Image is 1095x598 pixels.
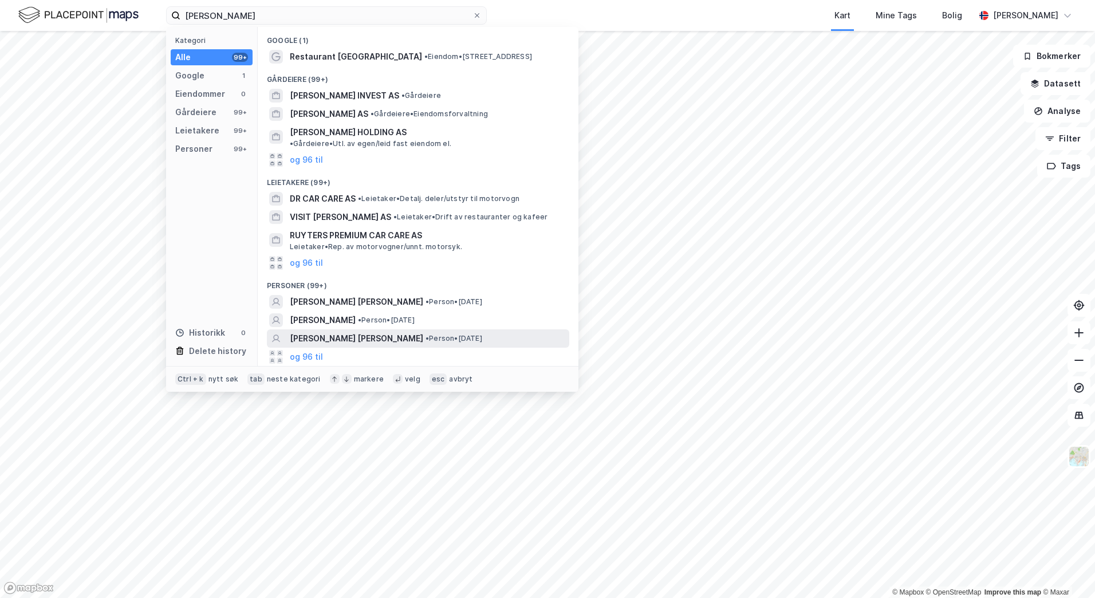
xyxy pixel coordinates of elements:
[371,109,374,118] span: •
[232,53,248,62] div: 99+
[358,316,361,324] span: •
[393,213,397,221] span: •
[371,109,488,119] span: Gårdeiere • Eiendomsforvaltning
[358,194,519,203] span: Leietaker • Detalj. deler/utstyr til motorvogn
[290,242,462,251] span: Leietaker • Rep. av motorvogner/unnt. motorsyk.
[358,316,415,325] span: Person • [DATE]
[401,91,405,100] span: •
[232,144,248,154] div: 99+
[247,373,265,385] div: tab
[926,588,982,596] a: OpenStreetMap
[290,192,356,206] span: DR CAR CARE AS
[1021,72,1090,95] button: Datasett
[258,27,578,48] div: Google (1)
[175,87,225,101] div: Eiendommer
[424,52,428,61] span: •
[290,89,399,103] span: [PERSON_NAME] INVEST AS
[3,581,54,595] a: Mapbox homepage
[175,326,225,340] div: Historikk
[449,375,472,384] div: avbryt
[175,124,219,137] div: Leietakere
[290,256,323,270] button: og 96 til
[290,332,423,345] span: [PERSON_NAME] [PERSON_NAME]
[401,91,441,100] span: Gårdeiere
[834,9,850,22] div: Kart
[1013,45,1090,68] button: Bokmerker
[239,89,248,99] div: 0
[393,213,547,222] span: Leietaker • Drift av restauranter og kafeer
[1035,127,1090,150] button: Filter
[258,66,578,86] div: Gårdeiere (99+)
[1038,543,1095,598] iframe: Chat Widget
[175,373,206,385] div: Ctrl + k
[290,295,423,309] span: [PERSON_NAME] [PERSON_NAME]
[424,52,532,61] span: Eiendom • [STREET_ADDRESS]
[290,229,565,242] span: RUYTERS PREMIUM CAR CARE AS
[984,588,1041,596] a: Improve this map
[232,108,248,117] div: 99+
[290,139,451,148] span: Gårdeiere • Utl. av egen/leid fast eiendom el.
[290,125,407,139] span: [PERSON_NAME] HOLDING AS
[876,9,917,22] div: Mine Tags
[290,107,368,121] span: [PERSON_NAME] AS
[942,9,962,22] div: Bolig
[258,169,578,190] div: Leietakere (99+)
[354,375,384,384] div: markere
[290,153,323,167] button: og 96 til
[180,7,472,24] input: Søk på adresse, matrikkel, gårdeiere, leietakere eller personer
[290,350,323,364] button: og 96 til
[1024,100,1090,123] button: Analyse
[232,126,248,135] div: 99+
[358,194,361,203] span: •
[175,69,204,82] div: Google
[290,50,422,64] span: Restaurant [GEOGRAPHIC_DATA]
[426,334,482,343] span: Person • [DATE]
[426,334,429,343] span: •
[175,50,191,64] div: Alle
[290,313,356,327] span: [PERSON_NAME]
[892,588,924,596] a: Mapbox
[239,71,248,80] div: 1
[175,36,253,45] div: Kategori
[267,375,321,384] div: neste kategori
[208,375,239,384] div: nytt søk
[239,328,248,337] div: 0
[258,272,578,293] div: Personer (99+)
[1037,155,1090,178] button: Tags
[993,9,1058,22] div: [PERSON_NAME]
[290,139,293,148] span: •
[405,375,420,384] div: velg
[426,297,482,306] span: Person • [DATE]
[175,142,212,156] div: Personer
[426,297,429,306] span: •
[18,5,139,25] img: logo.f888ab2527a4732fd821a326f86c7f29.svg
[290,210,391,224] span: VISIT [PERSON_NAME] AS
[1068,446,1090,467] img: Z
[430,373,447,385] div: esc
[175,105,216,119] div: Gårdeiere
[1038,543,1095,598] div: Kontrollprogram for chat
[189,344,246,358] div: Delete history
